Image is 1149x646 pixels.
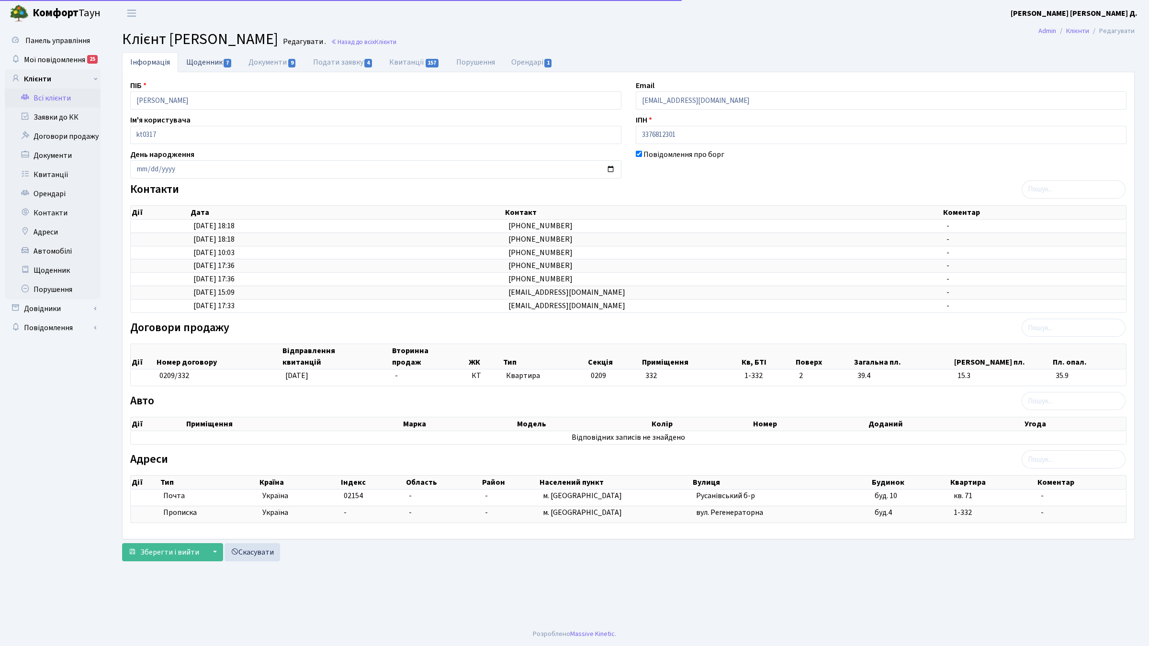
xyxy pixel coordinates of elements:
span: [DATE] 15:09 [193,287,235,298]
a: Інформація [122,52,178,72]
th: Індекс [340,476,405,489]
th: ЖК [468,344,502,369]
a: Скасувати [225,543,280,561]
input: Пошук... [1022,392,1126,410]
span: - [946,234,949,245]
a: [PERSON_NAME] [PERSON_NAME] Д. [1011,8,1138,19]
span: Україна [262,507,336,518]
a: Щоденник [178,52,240,72]
span: 0209/332 [159,370,189,381]
span: 39.4 [857,370,950,381]
b: Комфорт [33,5,79,21]
a: Порушення [448,52,503,72]
span: - [946,274,949,284]
a: Мої повідомлення25 [5,50,101,69]
th: Населений пункт [539,476,692,489]
a: Всі клієнти [5,89,101,108]
th: Марка [402,417,516,431]
label: Авто [130,394,154,408]
span: Клієнт [PERSON_NAME] [122,28,278,50]
span: [PHONE_NUMBER] [508,221,573,231]
span: 332 [645,370,657,381]
img: logo.png [10,4,29,23]
span: кв. 71 [954,490,972,501]
th: Номер договору [156,344,282,369]
th: Приміщення [641,344,740,369]
a: Документи [240,52,304,72]
th: Країна [259,476,340,489]
span: Прописка [163,507,197,518]
th: Коментар [1036,476,1126,489]
span: 1 [544,59,552,67]
a: Назад до всіхКлієнти [331,37,396,46]
th: Область [405,476,481,489]
th: Дії [131,206,190,219]
span: [EMAIL_ADDRESS][DOMAIN_NAME] [508,287,625,298]
span: [PHONE_NUMBER] [508,260,573,271]
span: - [485,507,488,518]
a: Подати заявку [305,52,381,72]
span: Квартира [506,370,583,381]
span: буд. 10 [875,490,897,501]
th: Доданий [867,417,1024,431]
a: Контакти [5,203,101,223]
span: Панель управління [25,35,90,46]
span: 1-332 [744,370,791,381]
span: - [946,287,949,298]
th: Кв, БТІ [741,344,795,369]
a: Клієнти [5,69,101,89]
span: [DATE] 18:18 [193,221,235,231]
span: [EMAIL_ADDRESS][DOMAIN_NAME] [508,301,625,311]
th: Контакт [504,206,942,219]
input: Пошук... [1022,319,1126,337]
small: Редагувати . [281,37,326,46]
span: 1-332 [954,507,972,518]
label: Ім'я користувача [130,114,191,126]
span: - [344,507,347,518]
a: Панель управління [5,31,101,50]
a: Довідники [5,299,101,318]
a: Клієнти [1066,26,1089,36]
span: [DATE] 18:18 [193,234,235,245]
input: Пошук... [1022,450,1126,468]
a: Автомобілі [5,242,101,261]
span: [DATE] 17:36 [193,260,235,271]
label: ІПН [636,114,652,126]
span: Русанівський б-р [696,490,755,501]
span: [DATE] 17:33 [193,301,235,311]
span: - [946,221,949,231]
span: м. [GEOGRAPHIC_DATA] [543,507,622,518]
th: Колір [651,417,752,431]
a: Орендарі [5,184,101,203]
th: Тип [502,344,587,369]
th: Відправлення квитанцій [282,344,391,369]
th: Дата [190,206,505,219]
a: Повідомлення [5,318,101,337]
span: - [946,260,949,271]
button: Зберегти і вийти [122,543,205,561]
span: [DATE] [285,370,308,381]
a: Квитанції [5,165,101,184]
span: - [1041,490,1044,501]
span: 15.3 [957,370,1048,381]
th: Дії [131,476,159,489]
li: Редагувати [1089,26,1135,36]
th: Секція [587,344,641,369]
span: [DATE] 10:03 [193,247,235,258]
th: Загальна пл. [853,344,953,369]
th: Будинок [871,476,950,489]
span: 7 [224,59,231,67]
input: Пошук... [1022,180,1126,199]
span: Почта [163,490,185,501]
a: Заявки до КК [5,108,101,127]
th: Дії [131,417,185,431]
span: Таун [33,5,101,22]
a: Орендарі [503,52,561,72]
span: - [409,490,412,501]
th: [PERSON_NAME] пл. [953,344,1051,369]
span: - [946,301,949,311]
button: Переключити навігацію [120,5,144,21]
span: 9 [288,59,296,67]
a: Порушення [5,280,101,299]
td: Відповідних записів не знайдено [131,431,1126,444]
